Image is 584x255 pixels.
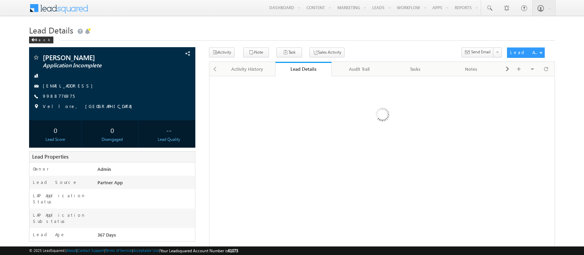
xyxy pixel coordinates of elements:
[337,65,381,73] div: Audit Trail
[33,231,65,238] label: Lead Age
[33,179,78,185] label: Lead Source
[33,192,89,205] label: LAP Application Status
[96,231,195,241] div: 367 Days
[462,48,494,57] button: Send Email
[31,124,80,136] div: 0
[145,124,194,136] div: --
[43,103,135,110] span: Vellore, [GEOGRAPHIC_DATA]
[43,83,96,89] a: [EMAIL_ADDRESS]
[220,62,276,76] a: Activity History
[388,62,444,76] a: Tasks
[29,25,73,36] span: Lead Details
[29,37,53,43] div: Back
[443,62,499,76] a: Notes
[43,62,146,69] span: Application Incomplete
[309,48,345,57] button: Sales Activity
[32,153,68,160] span: Lead Properties
[209,48,235,57] button: Activity
[228,248,238,253] span: 61073
[160,248,238,253] span: Your Leadsquared Account Number is
[31,136,80,143] div: Lead Score
[29,247,238,254] span: © 2025 LeadSquared | | | | |
[33,212,89,224] label: LAP Application Substatus
[33,166,49,172] label: Owner
[510,49,539,55] div: Lead Actions
[281,66,326,72] div: Lead Details
[332,62,388,76] a: Audit Trail
[393,65,438,73] div: Tasks
[66,248,76,253] a: About
[145,136,194,143] div: Lead Quality
[347,80,417,151] img: Loading...
[243,48,269,57] button: Note
[133,248,159,253] a: Acceptable Use
[507,48,545,58] button: Lead Actions
[88,136,137,143] div: Disengaged
[449,65,493,73] div: Notes
[43,54,146,61] span: [PERSON_NAME]
[77,248,104,253] a: Contact Support
[96,179,195,189] div: Partner App
[98,166,111,172] span: Admin
[276,48,302,57] button: Task
[471,49,491,55] span: Send Email
[29,36,57,42] a: Back
[275,62,332,76] a: Lead Details
[88,124,137,136] div: 0
[43,93,75,100] span: 9988776975
[105,248,132,253] a: Terms of Service
[225,65,270,73] div: Activity History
